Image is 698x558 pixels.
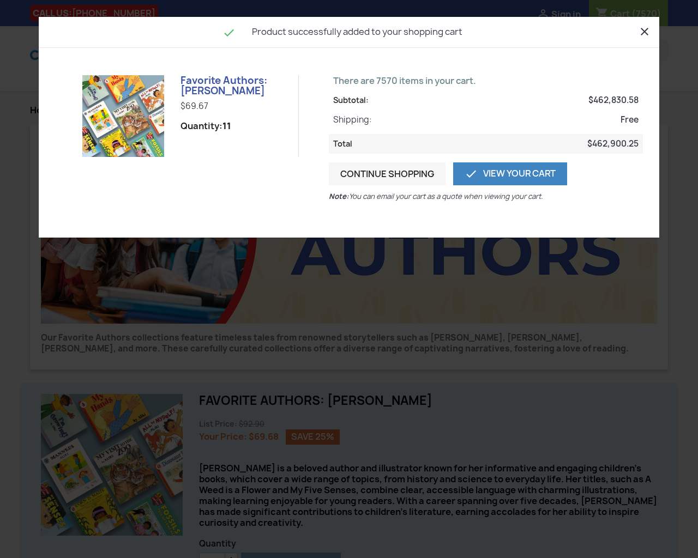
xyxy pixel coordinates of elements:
a: View Your Cart [453,162,567,185]
span: Subtotal: [333,95,369,106]
span: Quantity: [180,120,231,131]
button: Continue shopping [329,162,446,185]
p: There are 7570 items in your cart. [329,75,643,86]
b: Note: [329,191,349,202]
span: $462,830.58 [588,95,639,106]
p: $69.67 [180,101,290,112]
span: Total [333,138,352,149]
p: You can email your cart as a quote when viewing your cart. [329,191,547,202]
span: Free [621,114,639,125]
i:  [465,167,478,180]
span: $462,900.25 [587,138,639,149]
strong: 11 [222,120,231,132]
i:  [222,26,236,39]
h6: Favorite Authors: [PERSON_NAME] [180,75,290,97]
span: Shipping: [333,114,372,125]
i: close [638,25,651,38]
button: Close [638,24,651,38]
h4: Product successfully added to your shopping cart [47,25,651,39]
img: Favorite Authors: Aliki [82,75,164,157]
